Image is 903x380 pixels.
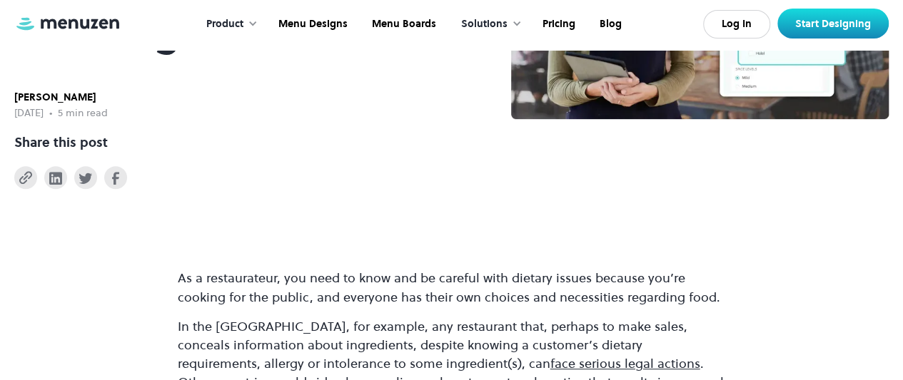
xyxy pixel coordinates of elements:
p: As a restaurateur, you need to know and be careful with dietary issues because you’re cooking for... [178,269,726,306]
a: Blog [586,2,632,46]
a: Menu Boards [358,2,447,46]
a: face serious legal actions [550,354,700,372]
div: Solutions [447,2,529,46]
div: [DATE] [14,106,44,121]
a: Pricing [529,2,586,46]
div: Solutions [461,16,508,32]
div: [PERSON_NAME] [14,90,108,106]
a: Log In [703,10,770,38]
div: Product [192,2,265,46]
div: • [49,106,52,121]
a: Start Designing [777,9,889,38]
a: Menu Designs [265,2,358,46]
div: Share this post [14,133,108,152]
div: 5 min read [58,106,108,121]
div: Product [206,16,243,32]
